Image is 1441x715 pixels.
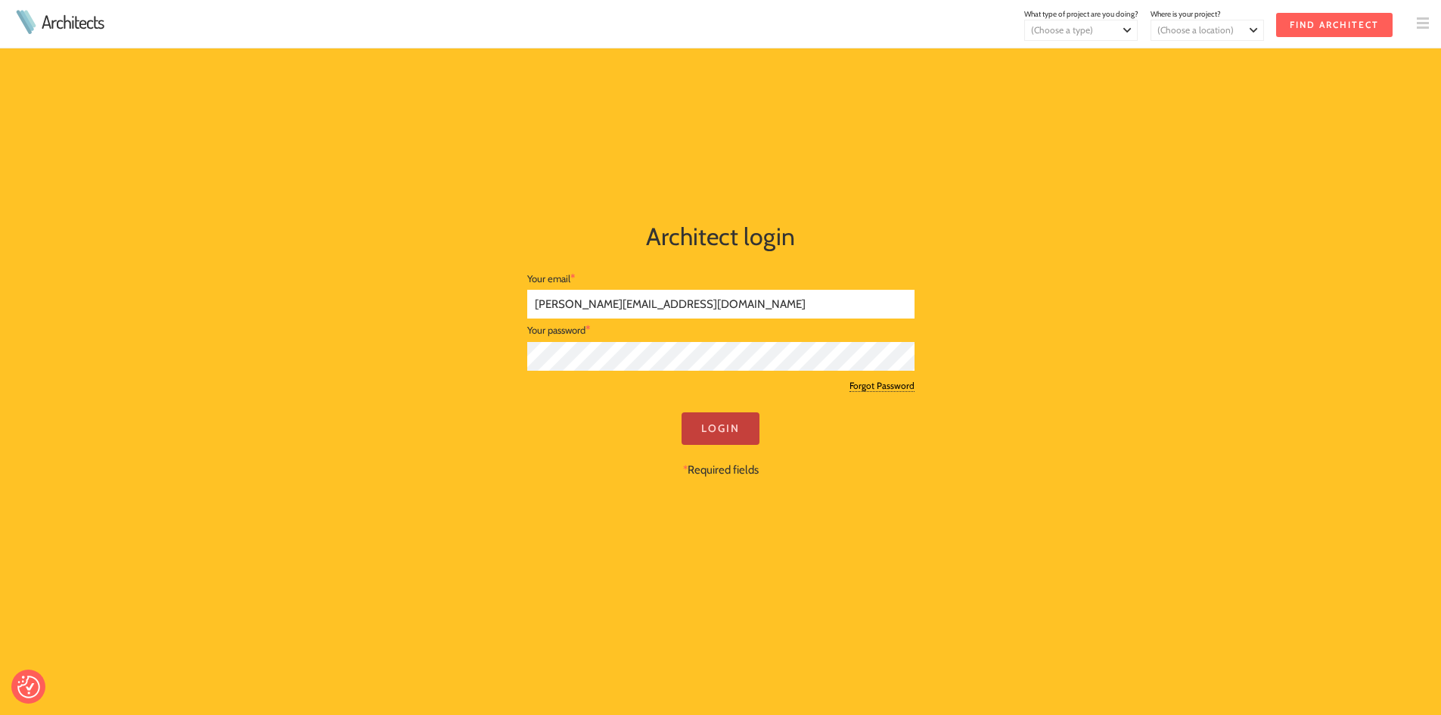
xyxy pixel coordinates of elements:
[12,10,39,34] img: Architects
[527,267,915,290] div: Your email
[849,380,915,392] a: Forgot Password
[527,412,915,479] div: Required fields
[527,319,915,341] div: Your password
[682,412,759,445] input: Login
[1151,9,1221,19] span: Where is your project?
[346,219,1096,255] h1: Architect login
[17,676,40,698] img: Revisit consent button
[17,676,40,698] button: Consent Preferences
[1024,9,1138,19] span: What type of project are you doing?
[42,13,104,31] a: Architects
[1276,13,1393,37] input: Find Architect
